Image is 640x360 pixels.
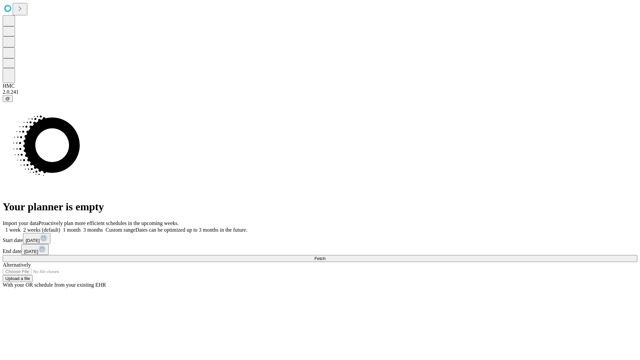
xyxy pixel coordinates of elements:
[39,220,179,226] span: Proactively plan more efficient schedules in the upcoming weeks.
[314,256,325,261] span: Fetch
[83,227,103,233] span: 3 months
[5,96,10,101] span: @
[24,249,38,254] span: [DATE]
[3,220,39,226] span: Import your data
[135,227,247,233] span: Dates can be optimized up to 3 months in the future.
[23,227,60,233] span: 2 weeks (default)
[3,233,637,244] div: Start date
[3,89,637,95] div: 2.0.241
[5,227,21,233] span: 1 week
[3,255,637,262] button: Fetch
[3,275,33,282] button: Upload a file
[3,83,637,89] div: HMC
[106,227,135,233] span: Custom range
[21,244,49,255] button: [DATE]
[63,227,81,233] span: 1 month
[3,244,637,255] div: End date
[3,95,13,102] button: @
[26,238,40,243] span: [DATE]
[3,282,106,288] span: With your OR schedule from your existing EHR
[23,233,50,244] button: [DATE]
[3,201,637,213] h1: Your planner is empty
[3,262,31,268] span: Alternatively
